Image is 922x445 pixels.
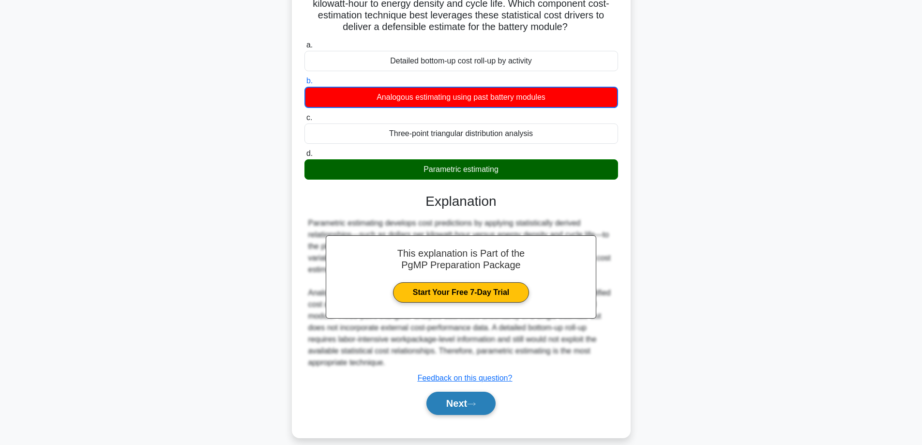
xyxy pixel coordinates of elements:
[310,193,612,210] h3: Explanation
[304,87,618,108] div: Analogous estimating using past battery modules
[418,374,513,382] a: Feedback on this question?
[306,149,313,157] span: d.
[304,123,618,144] div: Three-point triangular distribution analysis
[304,51,618,71] div: Detailed bottom-up cost roll-up by activity
[306,113,312,122] span: c.
[308,217,614,368] div: Parametric estimating develops cost predictions by applying statistically derived relationships—s...
[393,282,529,303] a: Start Your Free 7-Day Trial
[426,392,496,415] button: Next
[306,41,313,49] span: a.
[304,159,618,180] div: Parametric estimating
[306,77,313,85] span: b.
